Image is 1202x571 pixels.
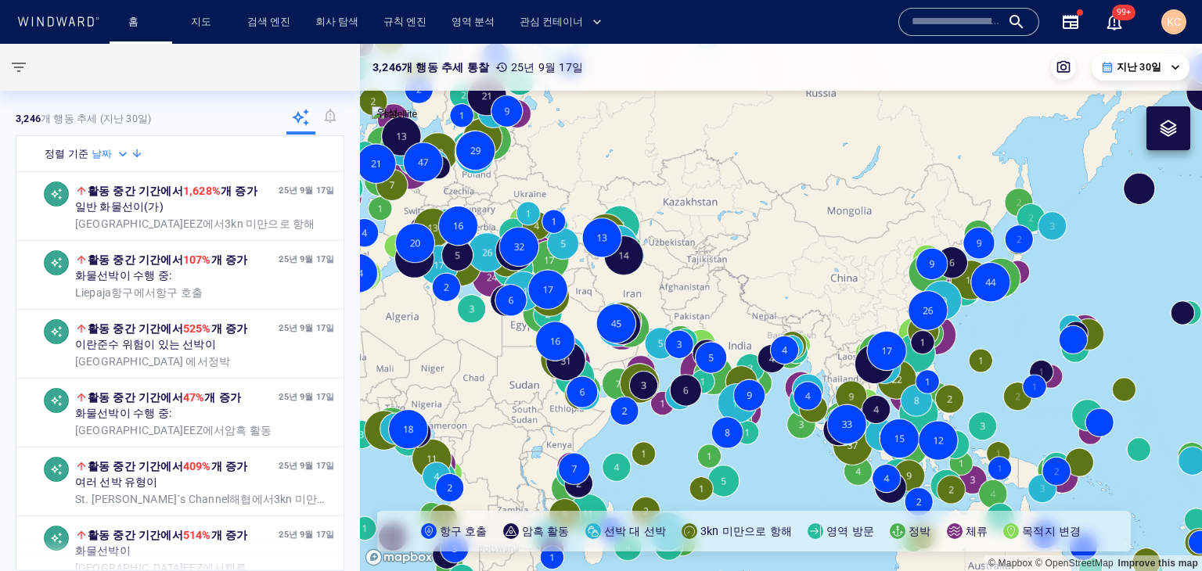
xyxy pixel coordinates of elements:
button: 관심 컨테이너 [513,9,615,36]
span: 514% [183,529,211,541]
span: 정박 [208,354,230,367]
p: 25년 9월 17일 [279,321,334,336]
button: KC [1158,6,1189,38]
p: 영역 방문 [826,522,874,540]
span: [GEOGRAPHIC_DATA] EEZ 에서 [75,423,272,437]
a: 검색 엔진 [241,9,297,36]
span: KC [1167,16,1181,28]
span: 1,628% [183,185,221,197]
div: 날짜 [92,146,131,162]
p: 목적지 변경 [1022,522,1081,540]
span: 화물 선박이 수행 중: [75,269,171,283]
canvas: Map [360,44,1202,571]
span: 107% [183,253,211,266]
span: 409% [183,460,211,472]
p: 25년 9월 17일 [279,252,334,267]
span: 활동 중간 기간 에서 개 증가 [88,322,248,335]
a: Map feedback [1117,558,1198,569]
p: 25년 9월 17일 [279,527,334,542]
span: 3kn 미만으로 항해 [274,492,364,505]
span: [GEOGRAPHIC_DATA] EEZ 에서 [75,217,315,231]
span: 활동 중간 기간 에서 개 증가 [88,391,241,404]
a: Mapbox [988,558,1032,569]
button: 홈 [116,9,166,36]
p: 25년 9월 17일 [279,183,334,198]
span: 525% [183,322,211,335]
p: 25년 9월 17일 [279,390,334,404]
span: 활동 중간 기간 에서 개 증가 [88,460,248,472]
p: 항구 호출 [440,522,488,540]
p: 3kn 미만으로 항해 [700,522,792,540]
button: 99+ [1096,3,1133,41]
p: 25년 9월 17일 [495,58,583,77]
iframe: Chat [1135,501,1190,559]
a: OpenStreetMap [1035,558,1114,569]
span: 항구 호출 [156,285,203,298]
div: 지난 30일 [1101,60,1180,74]
span: 화물 선박이 수행 중: [75,407,171,421]
h6: 날짜 [92,146,112,162]
span: 3kn 미만으로 항해 [225,217,315,229]
p: 선박 대 선박 [604,522,666,540]
p: 개 행동 추세 (지난 30일) [16,112,151,126]
p: 지난 30일 [1117,60,1161,74]
a: Mapbox logo [365,548,434,566]
p: 암흑 활동 [522,522,570,540]
img: satellite [372,106,418,122]
div: 알림 센터 [1105,13,1124,31]
p: 위성 [376,103,398,122]
span: 여러 선박 유형이 [75,476,158,490]
p: 정박 [909,522,930,540]
span: 일반 화물선 이(가) [75,200,164,214]
p: 25년 9월 17일 [279,458,334,473]
span: 관심 컨테이너 [520,13,602,31]
h6: 정렬 기준 [45,146,88,162]
span: St. [PERSON_NAME]´s Channel 해협 에서 [75,492,335,506]
span: Liepaja 항구 에서 [75,285,203,300]
a: 규칙 엔진 [377,9,433,36]
span: 99+ [1112,5,1135,20]
span: 이란 준수 위험이 있는 선박이 [75,338,216,352]
span: 47% [183,391,205,404]
a: 지도 [185,9,222,36]
span: 활동 중간 기간 에서 개 증가 [88,253,248,266]
span: [GEOGRAPHIC_DATA] 에서 [75,354,230,368]
span: 활동 중간 기간 에서 개 증가 [88,529,248,541]
button: 지도 [178,9,229,36]
span: 암흑 활동 [225,423,272,436]
p: 체류 [966,522,988,540]
p: 3,246 개 행동 추세 통찰 [372,58,489,77]
a: 홈 [122,9,160,36]
a: 영역 분석 [445,9,501,36]
a: 회사 탐색 [309,9,365,36]
span: 활동 중간 기간 에서 개 증가 [88,185,257,197]
strong: 3,246 [16,113,41,124]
